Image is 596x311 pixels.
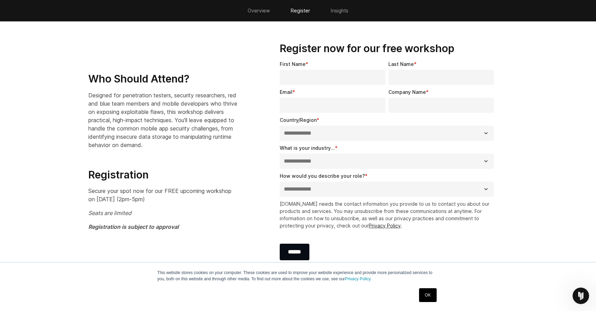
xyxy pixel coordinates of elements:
[88,72,238,86] h3: Who Should Attend?
[345,276,371,281] a: Privacy Policy.
[280,200,497,229] p: [DOMAIN_NAME] needs the contact information you provide to us to contact you about our products a...
[88,91,238,149] p: Designed for penetration testers, security researchers, red and blue team members and mobile deve...
[280,145,335,151] span: What is your industry...
[573,288,589,304] iframe: Intercom live chat
[280,61,306,67] span: First Name
[280,173,365,179] span: How would you describe your role?
[280,117,317,123] span: Country/Region
[388,61,414,67] span: Last Name
[280,42,497,55] h3: Register now for our free workshop
[88,210,131,216] em: Seats are limited
[419,288,437,302] a: OK
[280,89,292,95] span: Email
[369,223,401,229] a: Privacy Policy
[88,168,238,182] h3: Registration
[88,187,238,203] p: Secure your spot now for our FREE upcoming workshop on [DATE] (2pm-5pm)
[88,223,179,230] em: Registration is subject to approval
[157,270,439,282] p: This website stores cookies on your computer. These cookies are used to improve your website expe...
[388,89,426,95] span: Company Name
